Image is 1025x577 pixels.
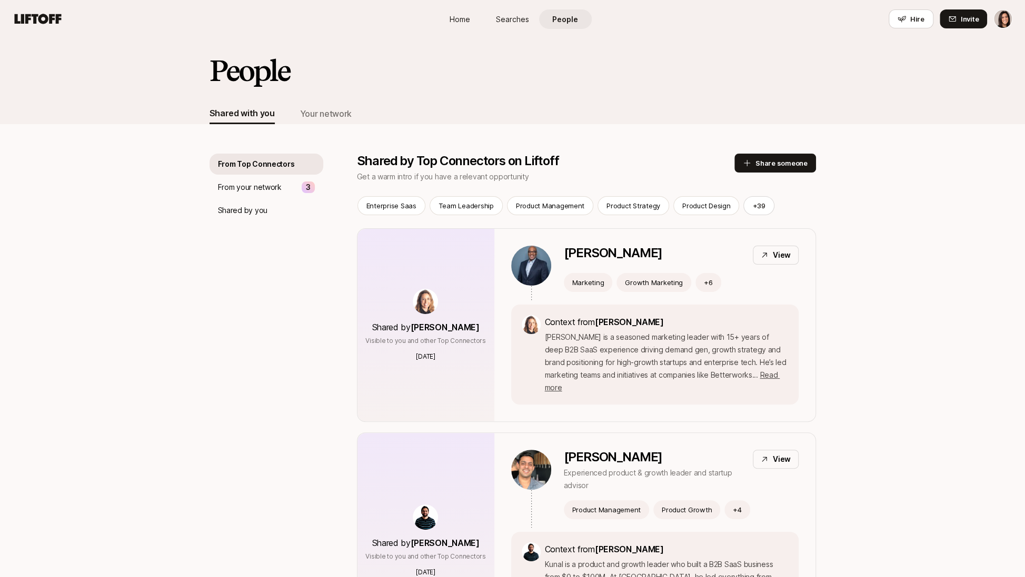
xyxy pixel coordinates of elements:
p: Product Strategy [606,200,660,211]
button: +4 [724,500,750,519]
p: Shared by Top Connectors on Liftoff [357,154,734,168]
p: View [773,249,791,261]
button: Invite [940,9,987,28]
a: Searches [486,9,539,29]
p: 3 [306,181,311,194]
button: Hire [889,9,933,28]
p: Team Leadership [439,200,494,211]
button: Share someone [734,154,816,173]
p: [PERSON_NAME] [564,246,662,260]
button: +6 [695,273,721,292]
p: Visible to you and other Top Connectors [365,552,486,561]
p: Product Management [572,504,641,515]
p: Get a warm intro if you have a relevant opportunity [357,170,734,183]
span: [PERSON_NAME] [411,322,480,332]
div: Shared with you [210,106,275,120]
p: From Top Connectors [218,158,295,170]
p: From your network [218,181,282,194]
p: View [773,453,791,465]
p: Marketing [572,277,604,288]
button: Eleanor Morgan [993,9,1012,28]
a: Shared by[PERSON_NAME]Visible to you and other Top Connectors[DATE][PERSON_NAME]ViewMarketingGrow... [357,228,816,422]
p: Shared by [372,536,480,550]
button: +39 [743,196,774,215]
img: ACg8ocIkDTL3-aTJPCC6zF-UTLIXBF4K0l6XE8Bv4u6zd-KODelM=s160-c [522,542,541,561]
img: 5b4e8e9c_3b7b_4d72_a69f_7f4659b27c66.jpg [522,315,541,334]
span: Invite [961,14,979,24]
p: Context from [545,315,788,329]
span: Hire [910,14,924,24]
button: Shared with you [210,103,275,124]
span: [PERSON_NAME] [411,538,480,548]
a: People [539,9,592,29]
p: [DATE] [416,352,435,361]
div: Your network [300,107,352,120]
p: Enterprise Saas [366,200,416,211]
img: Eleanor Morgan [994,10,1012,28]
p: Context from [545,542,788,556]
img: 1cf5e339_9344_4c28_b1fe_dc3ceac21bee.jpg [511,450,551,490]
p: Product Management [516,200,584,211]
p: Growth Marketing [625,277,683,288]
p: [PERSON_NAME] is a seasoned marketing leader with 15+ years of deep B2B SaaS experience driving d... [545,331,788,394]
p: Experienced product & growth leader and startup advisor [564,467,744,492]
span: Home [450,14,470,25]
img: ACg8ocIkDTL3-aTJPCC6zF-UTLIXBF4K0l6XE8Bv4u6zd-KODelM=s160-c [413,504,438,530]
p: [DATE] [416,568,435,577]
p: Shared by you [218,204,267,217]
img: d4a00215_5f96_486f_9846_edc73dbf65d7.jpg [511,246,551,286]
p: Shared by [372,320,480,334]
img: 5b4e8e9c_3b7b_4d72_a69f_7f4659b27c66.jpg [413,289,438,314]
button: Your network [300,103,352,124]
a: Home [434,9,486,29]
p: Visible to you and other Top Connectors [365,336,486,346]
span: People [552,14,578,25]
span: [PERSON_NAME] [595,544,664,554]
p: Product Design [682,200,730,211]
span: [PERSON_NAME] [595,317,664,327]
p: [PERSON_NAME] [564,450,744,464]
span: Searches [496,14,529,25]
p: Product Growth [662,504,712,515]
h2: People [210,55,290,86]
